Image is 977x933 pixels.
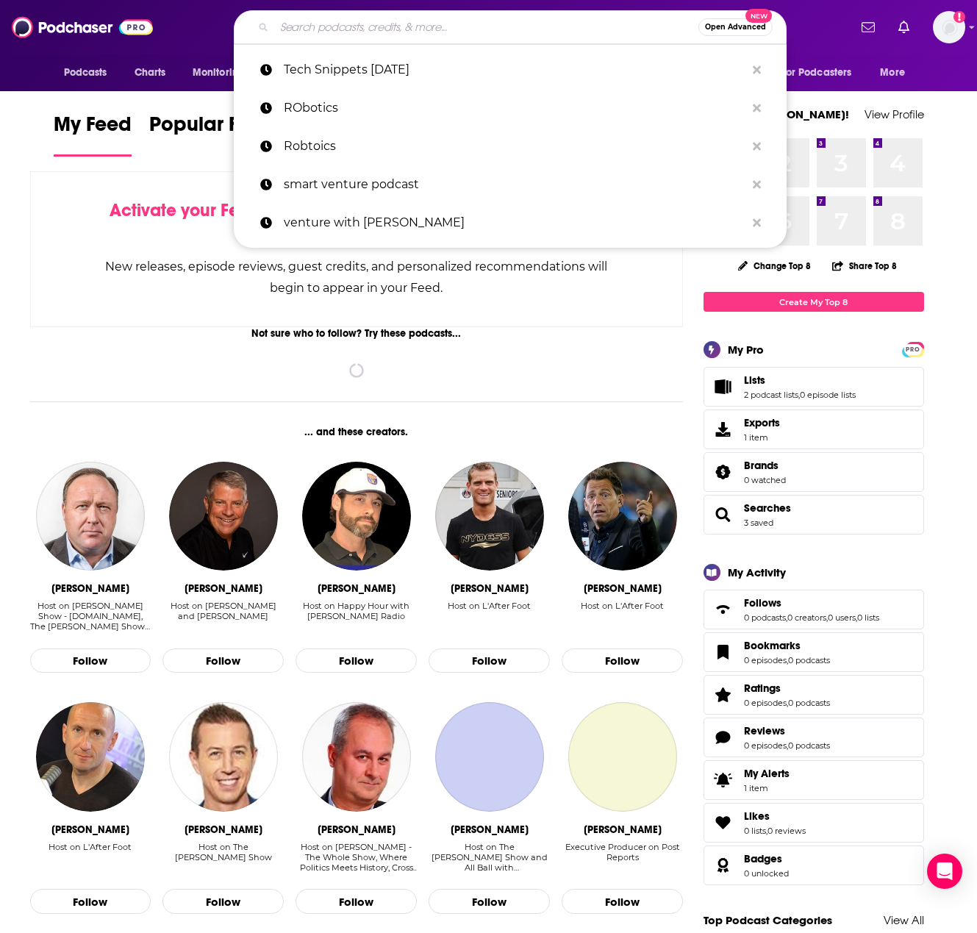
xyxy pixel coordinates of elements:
[744,724,830,737] a: Reviews
[104,256,609,299] div: New releases, episode reviews, guest credits, and personalized recommendations will begin to appe...
[857,612,879,623] a: 0 lists
[704,410,924,449] a: Exports
[744,852,789,865] a: Badges
[744,698,787,708] a: 0 episodes
[698,18,773,36] button: Open AdvancedNew
[30,889,151,914] button: Follow
[744,783,790,793] span: 1 item
[744,373,856,387] a: Lists
[781,62,852,83] span: For Podcasters
[284,127,745,165] p: Robtoics
[704,846,924,885] span: Badges
[562,842,683,862] div: Executive Producer on Post Reports
[435,462,544,571] a: Jerome Rothen
[185,582,262,595] div: Dale Arnold
[744,740,787,751] a: 0 episodes
[704,675,924,715] span: Ratings
[36,462,145,571] img: Alex Jones
[429,842,550,873] div: Host on The [PERSON_NAME] Show and All Ball with [PERSON_NAME]
[51,582,129,595] div: Alex Jones
[162,601,284,621] div: Host on [PERSON_NAME] and [PERSON_NAME]
[744,724,785,737] span: Reviews
[927,854,962,889] div: Open Intercom Messenger
[856,612,857,623] span: ,
[704,590,924,629] span: Follows
[296,601,417,632] div: Host on Happy Hour with Johnny Radio
[744,416,780,429] span: Exports
[162,842,284,862] div: Host on The [PERSON_NAME] Show
[933,11,965,43] span: Logged in as TrevorC
[182,59,264,87] button: open menu
[766,826,767,836] span: ,
[798,390,800,400] span: ,
[744,459,779,472] span: Brands
[744,612,786,623] a: 0 podcasts
[744,518,773,528] a: 3 saved
[429,889,550,914] button: Follow
[302,702,411,811] a: Iain Dale
[704,292,924,312] a: Create My Top 8
[36,702,145,811] a: Gilbert Brisbois
[704,367,924,407] span: Lists
[704,913,832,927] a: Top Podcast Categories
[110,199,260,221] span: Activate your Feed
[302,462,411,571] img: John Hardin
[788,698,830,708] a: 0 podcasts
[318,823,396,836] div: Iain Dale
[234,10,787,44] div: Search podcasts, credits, & more...
[704,632,924,672] span: Bookmarks
[296,601,417,621] div: Host on Happy Hour with [PERSON_NAME] Radio
[568,462,677,571] a: Daniel Riolo
[49,842,132,852] div: Host on L'After Foot
[744,682,781,695] span: Ratings
[296,842,417,873] div: Host on Iain Dale - The Whole Show, Where Politics Meets History, Cross Question with Iain Dale, ...
[880,62,905,83] span: More
[728,343,764,357] div: My Pro
[169,702,278,811] img: John Phillips
[800,390,856,400] a: 0 episode lists
[744,501,791,515] a: Searches
[744,826,766,836] a: 0 lists
[318,582,396,595] div: John Hardin
[786,612,787,623] span: ,
[149,112,274,146] span: Popular Feed
[234,165,787,204] a: smart venture podcast
[787,698,788,708] span: ,
[828,612,856,623] a: 0 users
[744,852,782,865] span: Badges
[904,343,922,354] a: PRO
[709,684,738,705] a: Ratings
[162,842,284,873] div: Host on The John Phillips Show
[709,770,738,790] span: My Alerts
[704,803,924,843] span: Likes
[54,112,132,157] a: My Feed
[709,855,738,876] a: Badges
[744,475,786,485] a: 0 watched
[744,682,830,695] a: Ratings
[709,727,738,748] a: Reviews
[234,127,787,165] a: Robtoics
[787,740,788,751] span: ,
[193,62,245,83] span: Monitoring
[125,59,175,87] a: Charts
[12,13,153,41] img: Podchaser - Follow, Share and Rate Podcasts
[30,327,684,340] div: Not sure who to follow? Try these podcasts...
[584,823,662,836] div: Maggie Penman
[185,823,262,836] div: John Phillips
[704,495,924,535] span: Searches
[30,601,151,632] div: Host on [PERSON_NAME] Show - [DOMAIN_NAME], The [PERSON_NAME] Show - Infowa…, [PERSON_NAME] Show ...
[744,767,790,780] span: My Alerts
[284,165,745,204] p: smart venture podcast
[709,462,738,482] a: Brands
[704,452,924,492] span: Brands
[709,812,738,833] a: Likes
[30,426,684,438] div: ... and these creators.
[429,648,550,673] button: Follow
[953,11,965,23] svg: Add a profile image
[744,655,787,665] a: 0 episodes
[787,655,788,665] span: ,
[709,419,738,440] span: Exports
[296,648,417,673] button: Follow
[448,601,531,632] div: Host on L'After Foot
